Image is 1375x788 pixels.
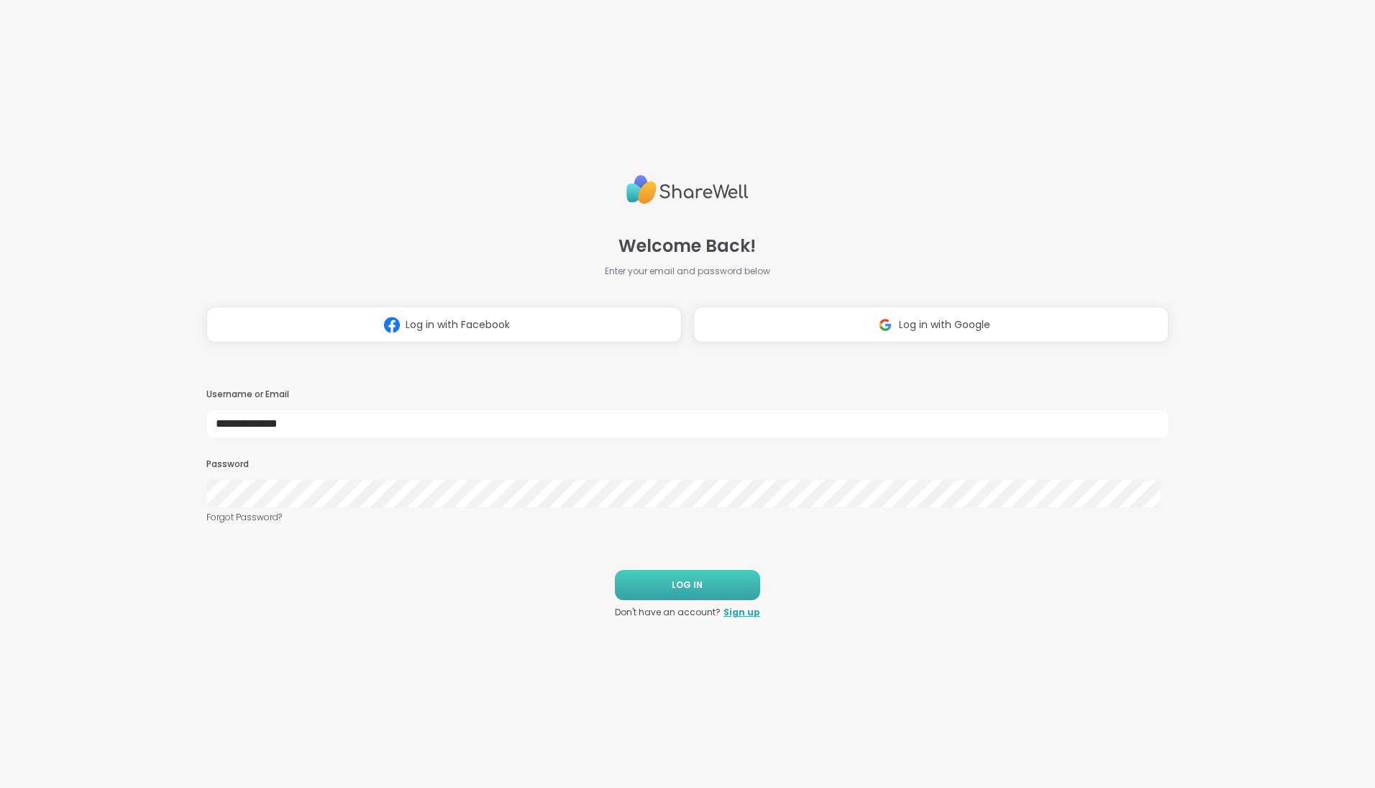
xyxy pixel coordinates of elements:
button: LOG IN [615,570,760,600]
span: LOG IN [672,579,703,592]
img: ShareWell Logo [626,169,749,210]
a: Forgot Password? [206,511,1169,524]
span: Log in with Facebook [406,317,510,332]
h3: Username or Email [206,389,1169,401]
span: Log in with Google [899,317,990,332]
span: Enter your email and password below [605,265,770,278]
span: Welcome Back! [618,233,756,259]
h3: Password [206,458,1169,471]
button: Log in with Facebook [206,307,682,343]
button: Log in with Google [693,307,1169,343]
a: Sign up [723,606,760,619]
span: Don't have an account? [615,606,721,619]
img: ShareWell Logomark [378,312,406,338]
img: ShareWell Logomark [872,312,899,338]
